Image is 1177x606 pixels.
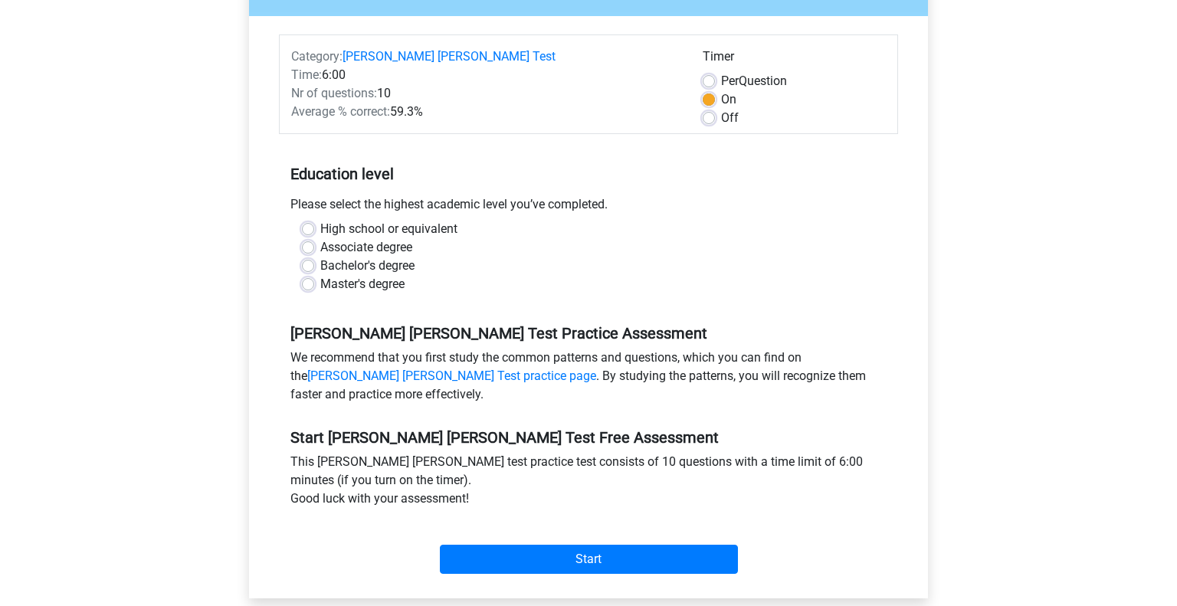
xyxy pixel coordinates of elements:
a: [PERSON_NAME] [PERSON_NAME] Test practice page [307,369,596,383]
h5: Education level [290,159,887,189]
div: Timer [703,47,886,72]
label: Bachelor's degree [320,257,415,275]
div: Please select the highest academic level you’ve completed. [279,195,898,220]
div: 59.3% [280,103,691,121]
a: [PERSON_NAME] [PERSON_NAME] Test [343,49,556,64]
span: Per [721,74,739,88]
span: Time: [291,67,322,82]
div: This [PERSON_NAME] [PERSON_NAME] test practice test consists of 10 questions with a time limit of... [279,453,898,514]
input: Start [440,545,738,574]
div: 10 [280,84,691,103]
label: Associate degree [320,238,412,257]
span: Category: [291,49,343,64]
h5: Start [PERSON_NAME] [PERSON_NAME] Test Free Assessment [290,428,887,447]
label: Off [721,109,739,127]
div: 6:00 [280,66,691,84]
label: Master's degree [320,275,405,293]
label: Question [721,72,787,90]
div: We recommend that you first study the common patterns and questions, which you can find on the . ... [279,349,898,410]
span: Nr of questions: [291,86,377,100]
h5: [PERSON_NAME] [PERSON_NAME] Test Practice Assessment [290,324,887,342]
label: High school or equivalent [320,220,457,238]
label: On [721,90,736,109]
span: Average % correct: [291,104,390,119]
